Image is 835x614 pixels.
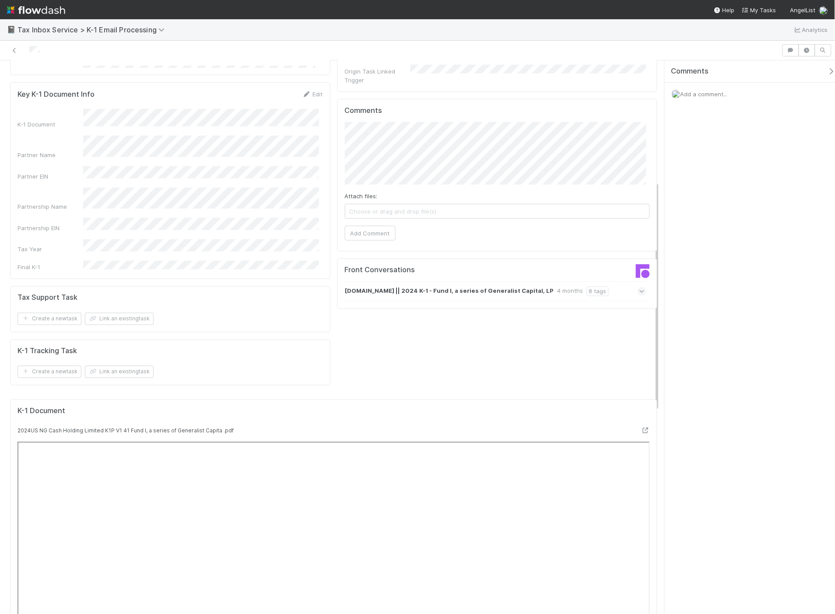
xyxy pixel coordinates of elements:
[558,287,583,296] div: 4 months
[345,67,410,84] div: Origin Task Linked Trigger
[18,407,65,416] h5: K-1 Document
[790,7,816,14] span: AngelList
[18,172,83,181] div: Partner EIN
[742,7,776,14] span: My Tasks
[18,263,83,272] div: Final K-1
[85,366,154,378] button: Link an existingtask
[18,428,234,434] small: 2024US NG Cash Holding Limited K1P V1 41 Fund I, a series of Generalist Capita .pdf
[672,90,681,98] img: avatar_55a2f090-1307-4765-93b4-f04da16234ba.png
[714,6,735,14] div: Help
[671,67,709,76] span: Comments
[18,120,83,129] div: K-1 Document
[345,226,396,241] button: Add Comment
[793,25,828,35] a: Analytics
[18,68,83,77] div: Uploaded to CT
[18,202,83,211] div: Partnership Name
[7,26,16,33] span: 📓
[742,6,776,14] a: My Tasks
[681,91,728,98] span: Add a comment...
[636,264,650,278] img: front-logo-b4b721b83371efbadf0a.svg
[18,294,77,302] h5: Tax Support Task
[345,287,554,296] strong: [DOMAIN_NAME] || 2024 K-1 - Fund I, a series of Generalist Capital, LP
[18,313,81,325] button: Create a newtask
[302,91,323,98] a: Edit
[7,3,65,18] img: logo-inverted-e16ddd16eac7371096b0.svg
[18,224,83,232] div: Partnership EIN
[18,366,81,378] button: Create a newtask
[18,151,83,159] div: Partner Name
[85,313,154,325] button: Link an existingtask
[345,106,650,115] h5: Comments
[819,6,828,15] img: avatar_55a2f090-1307-4765-93b4-f04da16234ba.png
[587,287,609,296] div: 8 tags
[18,347,77,356] h5: K-1 Tracking Task
[345,266,491,275] h5: Front Conversations
[345,204,650,218] span: Choose or drag and drop file(s)
[345,192,378,200] label: Attach files:
[18,25,169,34] span: Tax Inbox Service > K-1 Email Processing
[18,90,95,99] h5: Key K-1 Document Info
[18,245,83,254] div: Tax Year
